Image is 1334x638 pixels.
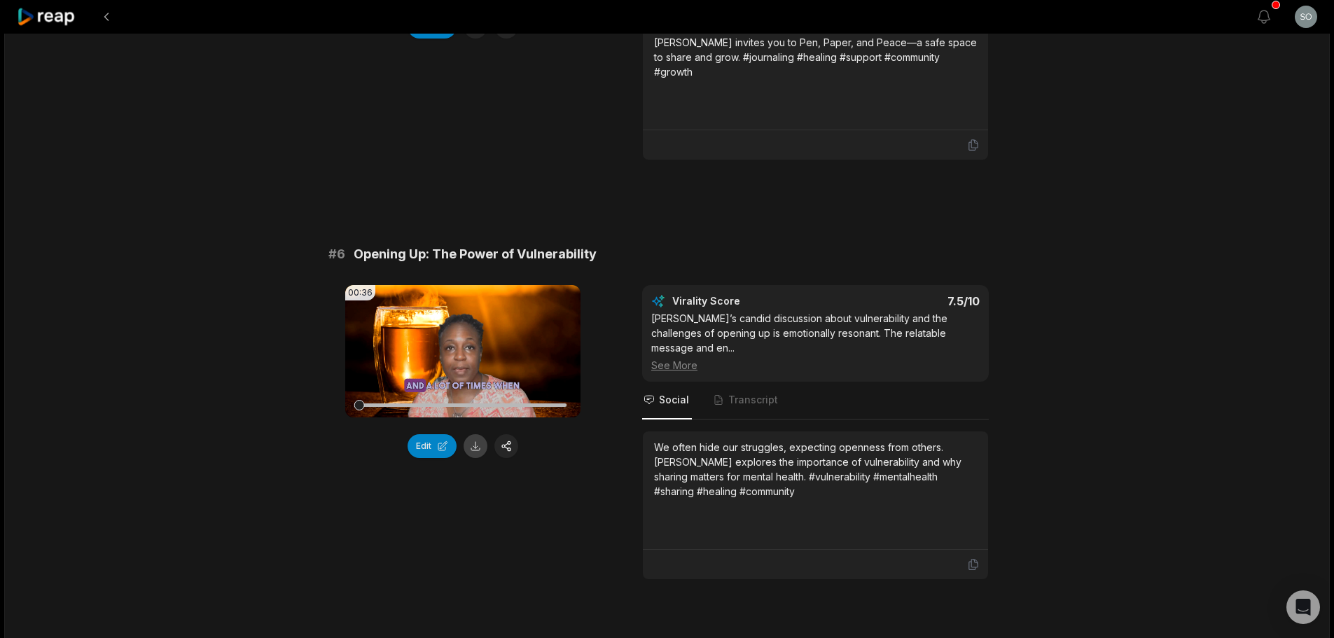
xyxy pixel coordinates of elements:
div: 7.5 /10 [830,294,980,308]
span: Social [659,393,689,407]
nav: Tabs [642,382,989,419]
div: Discover the healing power of journaling and anonymous support. [PERSON_NAME] invites you to Pen,... [654,20,977,79]
div: [PERSON_NAME]’s candid discussion about vulnerability and the challenges of opening up is emotion... [651,311,980,373]
span: Transcript [728,393,778,407]
div: We often hide our struggles, expecting openness from others. [PERSON_NAME] explores the importanc... [654,440,977,499]
button: Edit [408,434,457,458]
span: Opening Up: The Power of Vulnerability [354,244,597,264]
span: # 6 [328,244,345,264]
div: Virality Score [672,294,823,308]
div: See More [651,358,980,373]
div: Open Intercom Messenger [1286,590,1320,624]
video: Your browser does not support mp4 format. [345,285,581,417]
